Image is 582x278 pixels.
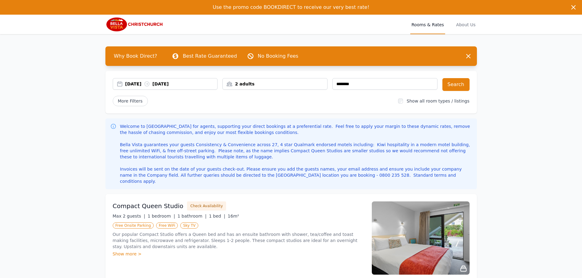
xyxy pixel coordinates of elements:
div: [DATE] [DATE] [125,81,218,87]
img: Bella Vista Christchurch [105,17,164,32]
a: About Us [455,15,477,34]
a: Rooms & Rates [410,15,445,34]
span: 1 bedroom | [148,214,175,218]
span: 16m² [228,214,239,218]
div: 2 adults [223,81,327,87]
span: Why Book Direct? [109,50,162,62]
span: 1 bathroom | [178,214,207,218]
button: Check Availability [187,201,226,211]
button: Search [442,78,470,91]
label: Show all room types / listings [407,99,469,103]
span: Free WiFi [156,222,178,229]
span: Use the promo code BOOKDIRECT to receive our very best rate! [213,4,369,10]
span: Max 2 guests | [113,214,145,218]
p: No Booking Fees [258,52,298,60]
span: Free Onsite Parking [113,222,154,229]
div: Show more > [113,251,364,257]
p: Welcome to [GEOGRAPHIC_DATA] for agents, supporting your direct bookings at a preferential rate. ... [120,123,472,184]
span: More Filters [113,96,148,106]
span: Sky TV [180,222,198,229]
h3: Compact Queen Studio [113,202,184,210]
p: Best Rate Guaranteed [183,52,237,60]
span: 1 bed | [209,214,225,218]
p: Our popular Compact Studio offers a Queen bed and has an ensuite bathroom with shower, tea/coffee... [113,231,364,250]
